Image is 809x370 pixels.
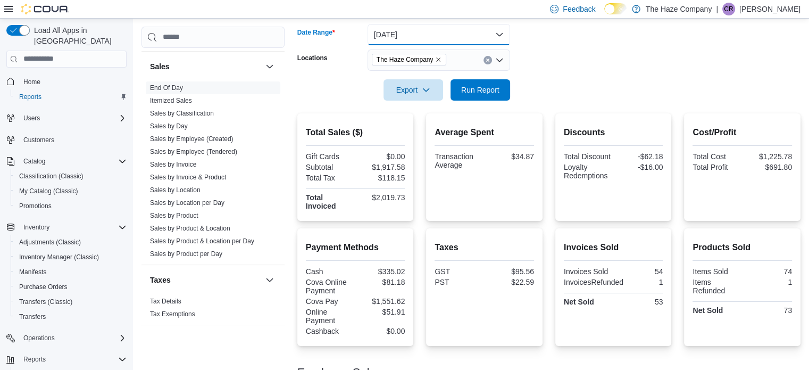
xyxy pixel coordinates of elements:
[693,241,792,254] h2: Products Sold
[11,89,131,104] button: Reports
[11,169,131,184] button: Classification (Classic)
[150,298,181,305] a: Tax Details
[23,157,45,166] span: Catalog
[150,135,233,143] span: Sales by Employee (Created)
[487,267,534,276] div: $95.56
[19,221,54,234] button: Inventory
[745,267,792,276] div: 74
[357,267,405,276] div: $335.02
[693,163,740,171] div: Total Profit
[19,75,127,88] span: Home
[19,353,50,366] button: Reports
[19,112,44,125] button: Users
[15,295,77,308] a: Transfers (Classic)
[150,61,170,72] h3: Sales
[150,275,261,285] button: Taxes
[357,327,405,335] div: $0.00
[693,152,740,161] div: Total Cost
[435,278,482,286] div: PST
[19,202,52,210] span: Promotions
[461,85,499,95] span: Run Report
[306,174,353,182] div: Total Tax
[11,309,131,324] button: Transfers
[23,78,40,86] span: Home
[11,199,131,213] button: Promotions
[15,310,50,323] a: Transfers
[357,174,405,182] div: $118.15
[615,267,663,276] div: 54
[150,84,183,92] a: End Of Day
[383,79,443,101] button: Export
[306,152,353,161] div: Gift Cards
[19,112,127,125] span: Users
[11,250,131,265] button: Inventory Manager (Classic)
[15,251,127,264] span: Inventory Manager (Classic)
[15,281,127,293] span: Purchase Orders
[150,186,201,194] a: Sales by Location
[150,250,222,258] span: Sales by Product per Day
[150,97,192,104] a: Itemized Sales
[15,200,127,212] span: Promotions
[150,211,198,220] span: Sales by Product
[150,275,171,285] h3: Taxes
[19,221,127,234] span: Inventory
[11,294,131,309] button: Transfers (Classic)
[435,267,482,276] div: GST
[15,266,127,278] span: Manifests
[451,79,510,101] button: Run Report
[150,212,198,219] a: Sales by Product
[23,355,46,364] span: Reports
[11,235,131,250] button: Adjustments (Classic)
[21,4,69,14] img: Cova
[368,24,510,45] button: [DATE]
[2,220,131,235] button: Inventory
[19,172,84,180] span: Classification (Classic)
[19,332,59,344] button: Operations
[23,114,40,122] span: Users
[150,148,237,155] a: Sales by Employee (Tendered)
[306,297,353,306] div: Cova Pay
[745,152,792,161] div: $1,225.78
[19,268,46,276] span: Manifests
[15,91,127,103] span: Reports
[306,278,353,295] div: Cova Online Payment
[564,267,611,276] div: Invoices Sold
[306,241,405,254] h2: Payment Methods
[2,132,131,147] button: Customers
[563,4,595,14] span: Feedback
[150,161,196,168] a: Sales by Invoice
[615,163,663,171] div: -$16.00
[150,122,188,130] a: Sales by Day
[150,61,261,72] button: Sales
[693,306,723,315] strong: Net Sold
[263,60,276,73] button: Sales
[19,93,41,101] span: Reports
[357,297,405,306] div: $1,551.62
[372,54,447,65] span: The Haze Company
[2,111,131,126] button: Users
[23,136,54,144] span: Customers
[615,298,663,306] div: 53
[564,126,663,139] h2: Discounts
[15,200,56,212] a: Promotions
[495,56,504,64] button: Open list of options
[564,298,594,306] strong: Net Sold
[297,54,328,62] label: Locations
[483,56,492,64] button: Clear input
[724,3,733,15] span: CR
[150,237,254,245] a: Sales by Product & Location per Day
[19,76,45,88] a: Home
[564,278,623,286] div: InvoicesRefunded
[435,152,482,169] div: Transaction Average
[19,313,46,321] span: Transfers
[739,3,800,15] p: [PERSON_NAME]
[19,155,49,168] button: Catalog
[150,199,224,207] span: Sales by Location per Day
[150,224,230,233] span: Sales by Product & Location
[306,308,353,325] div: Online Payment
